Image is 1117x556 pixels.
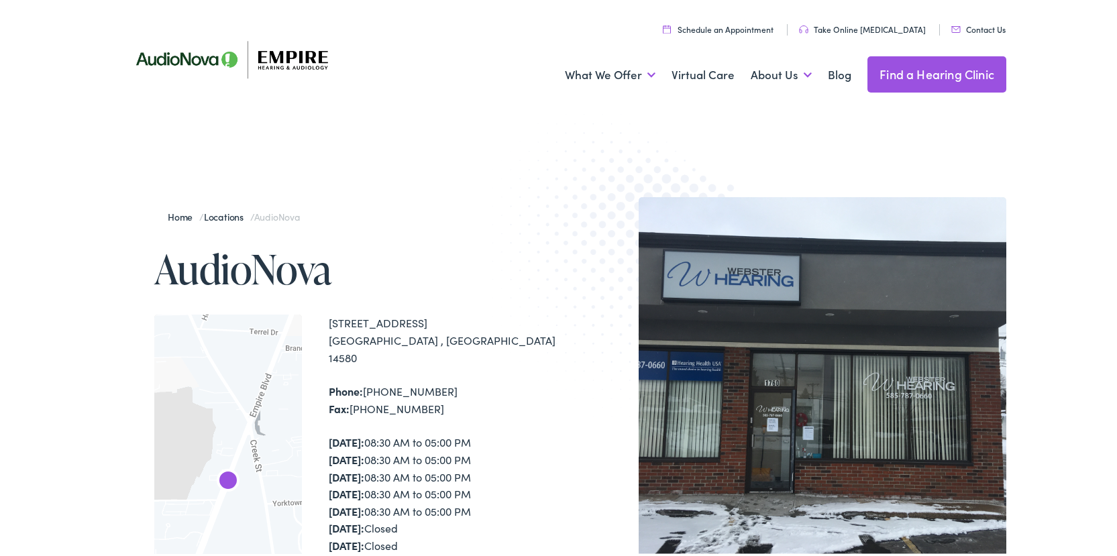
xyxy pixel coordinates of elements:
strong: [DATE]: [329,535,364,550]
a: Virtual Care [672,48,735,97]
strong: [DATE]: [329,518,364,533]
a: Find a Hearing Clinic [867,54,1006,90]
strong: [DATE]: [329,501,364,516]
a: Take Online [MEDICAL_DATA] [799,21,926,32]
a: Schedule an Appointment [663,21,774,32]
img: utility icon [799,23,808,31]
strong: [DATE]: [329,484,364,498]
div: AudioNova [212,463,244,496]
div: [PHONE_NUMBER] [PHONE_NUMBER] [329,380,564,414]
h1: AudioNova [154,244,564,288]
img: utility icon [663,22,671,31]
a: Contact Us [951,21,1006,32]
div: 08:30 AM to 05:00 PM 08:30 AM to 05:00 PM 08:30 AM to 05:00 PM 08:30 AM to 05:00 PM 08:30 AM to 0... [329,431,564,551]
div: [STREET_ADDRESS] [GEOGRAPHIC_DATA] , [GEOGRAPHIC_DATA] 14580 [329,312,564,364]
a: Home [168,207,199,221]
strong: [DATE]: [329,467,364,482]
span: AudioNova [254,207,300,221]
strong: Phone: [329,381,363,396]
a: About Us [751,48,812,97]
strong: [DATE]: [329,432,364,447]
strong: [DATE]: [329,449,364,464]
a: Locations [204,207,250,221]
img: utility icon [951,23,961,30]
strong: Fax: [329,398,350,413]
a: Blog [828,48,851,97]
span: / / [168,207,300,221]
a: What We Offer [565,48,655,97]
